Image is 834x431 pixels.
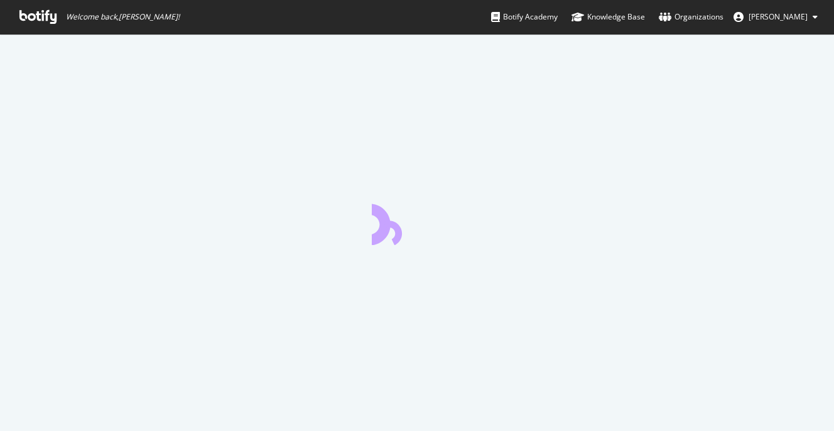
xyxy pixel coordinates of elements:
span: Axel af Petersens [749,11,808,22]
span: Welcome back, [PERSON_NAME] ! [66,12,180,22]
div: animation [372,200,462,245]
div: Knowledge Base [571,11,645,23]
button: [PERSON_NAME] [723,7,828,27]
div: Organizations [659,11,723,23]
div: Botify Academy [491,11,558,23]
